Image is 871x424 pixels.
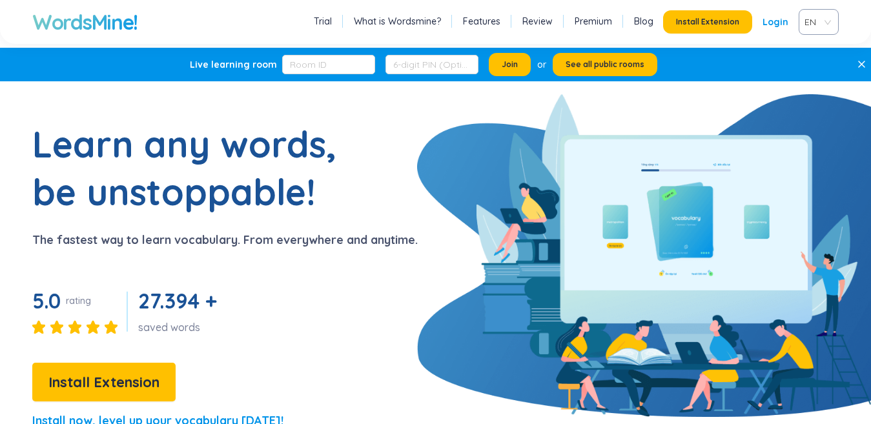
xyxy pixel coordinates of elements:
a: Install Extension [32,377,176,390]
button: Install Extension [32,363,176,401]
input: 6-digit PIN (Optional) [385,55,478,74]
h1: Learn any words, be unstoppable! [32,120,355,216]
a: Blog [634,15,653,28]
div: Live learning room [190,58,277,71]
input: Room ID [282,55,375,74]
span: Install Extension [48,371,159,394]
button: Install Extension [663,10,752,34]
a: What is Wordsmine? [354,15,441,28]
span: Install Extension [676,17,739,27]
a: Features [463,15,500,28]
a: Trial [314,15,332,28]
p: The fastest way to learn vocabulary. From everywhere and anytime. [32,231,418,249]
a: Review [522,15,553,28]
a: Login [763,10,788,34]
div: or [537,57,546,72]
button: See all public rooms [553,53,657,76]
span: See all public rooms [566,59,644,70]
div: rating [66,294,91,307]
button: Join [489,53,531,76]
span: VIE [804,12,828,32]
a: WordsMine! [32,9,138,35]
span: 27.394 + [138,288,216,314]
div: saved words [138,320,221,334]
span: Join [502,59,518,70]
a: Premium [575,15,612,28]
span: 5.0 [32,288,61,314]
